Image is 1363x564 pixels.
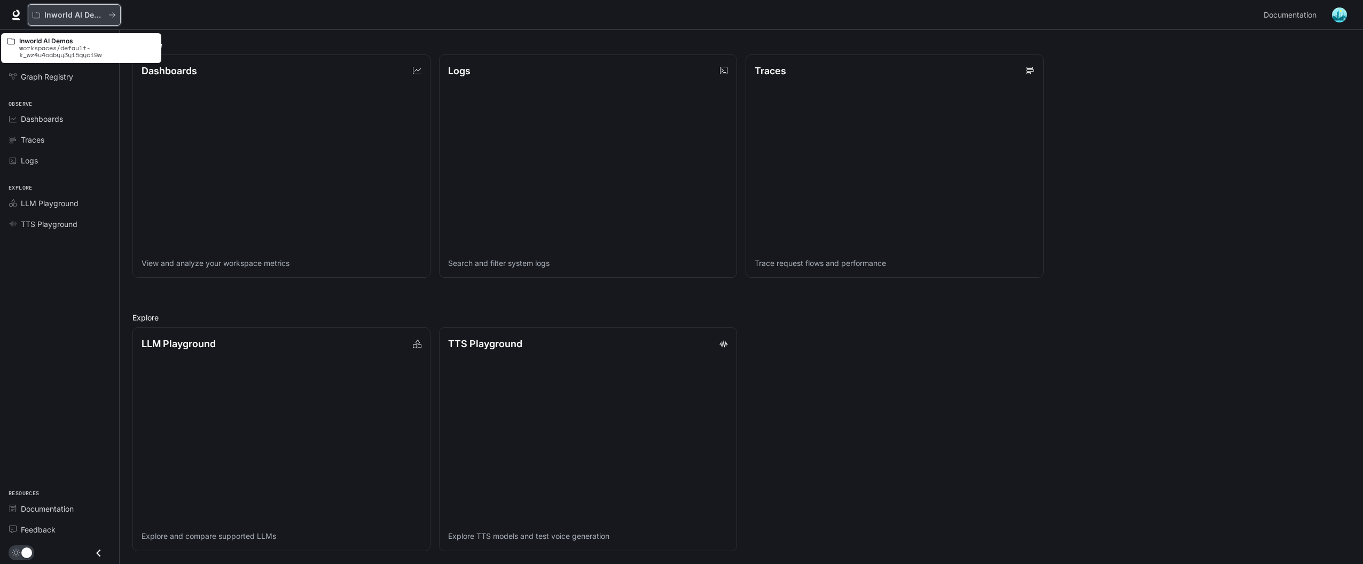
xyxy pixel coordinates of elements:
a: LLM Playground [4,194,115,213]
p: Trace request flows and performance [755,258,1035,269]
a: Traces [4,130,115,149]
p: workspaces/default-k_wz4u4oabyy3yi5gyci9w [19,44,155,58]
span: Traces [21,134,44,145]
a: Feedback [4,520,115,539]
a: LogsSearch and filter system logs [439,54,737,278]
p: Search and filter system logs [448,258,728,269]
span: Graph Registry [21,71,73,82]
a: Logs [4,151,115,170]
p: LLM Playground [142,336,216,351]
p: Traces [755,64,786,78]
span: Feedback [21,524,56,535]
p: Explore and compare supported LLMs [142,531,421,542]
p: Inworld AI Demos [44,11,104,20]
span: TTS Playground [21,218,77,230]
p: TTS Playground [448,336,522,351]
span: LLM Playground [21,198,79,209]
p: Explore TTS models and test voice generation [448,531,728,542]
a: TTS PlaygroundExplore TTS models and test voice generation [439,327,737,551]
p: Logs [448,64,471,78]
span: Documentation [21,503,74,514]
a: Documentation [4,499,115,518]
a: Graph Registry [4,67,115,86]
span: Logs [21,155,38,166]
a: LLM PlaygroundExplore and compare supported LLMs [132,327,430,551]
span: Documentation [1264,9,1317,22]
button: All workspaces [28,4,121,26]
button: User avatar [1329,4,1350,26]
a: Documentation [1259,4,1325,26]
a: TTS Playground [4,215,115,233]
a: Dashboards [4,109,115,128]
p: Dashboards [142,64,197,78]
h2: Observe [132,39,1350,50]
h2: Explore [132,312,1350,323]
p: Inworld AI Demos [19,37,155,44]
p: View and analyze your workspace metrics [142,258,421,269]
button: Close drawer [87,542,111,564]
span: Dashboards [21,113,63,124]
a: DashboardsView and analyze your workspace metrics [132,54,430,278]
span: Dark mode toggle [21,546,32,558]
img: User avatar [1332,7,1347,22]
a: TracesTrace request flows and performance [746,54,1044,278]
